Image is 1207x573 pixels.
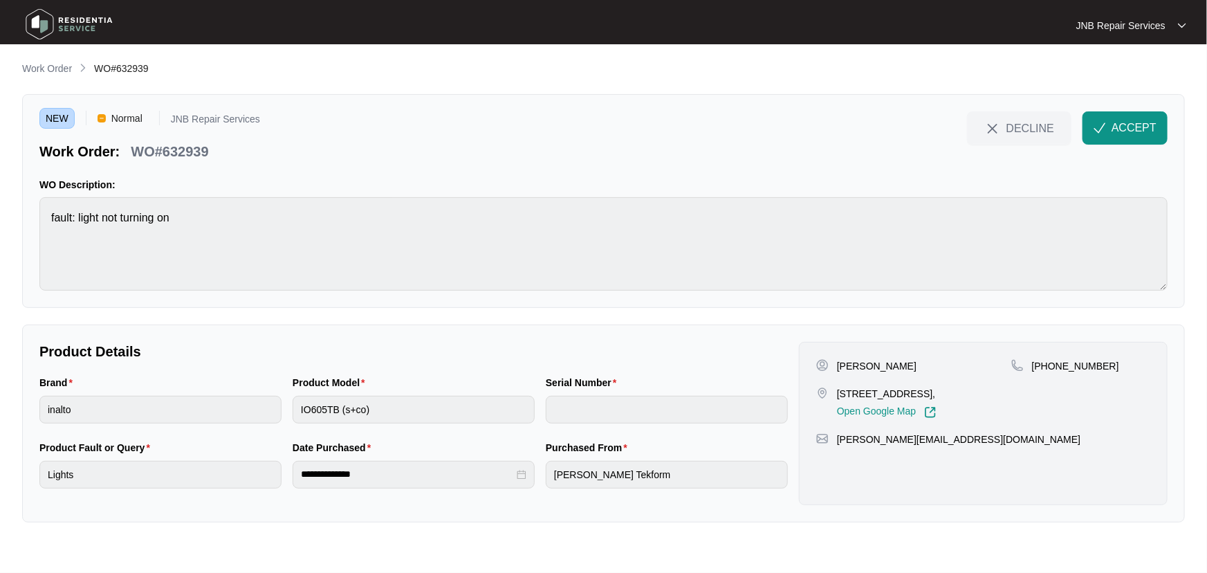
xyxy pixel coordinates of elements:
img: chevron-right [77,62,89,73]
img: Link-External [924,406,937,419]
p: [PERSON_NAME] [837,359,916,373]
p: JNB Repair Services [171,114,260,129]
input: Product Fault or Query [39,461,282,489]
label: Product Fault or Query [39,441,156,455]
span: ACCEPT [1112,120,1157,136]
button: close-IconDECLINE [967,111,1071,145]
label: Date Purchased [293,441,376,455]
img: user-pin [816,359,829,372]
a: Work Order [19,62,75,77]
img: check-Icon [1094,122,1106,134]
span: DECLINE [1006,120,1054,136]
p: Work Order [22,62,72,75]
p: Work Order: [39,142,120,161]
p: [STREET_ADDRESS], [837,387,937,401]
p: [PERSON_NAME][EMAIL_ADDRESS][DOMAIN_NAME] [837,433,1080,446]
input: Product Model [293,396,535,424]
label: Brand [39,376,78,390]
p: WO#632939 [131,142,208,161]
img: Vercel Logo [98,114,106,122]
label: Purchased From [546,441,633,455]
span: Normal [106,108,148,129]
p: Product Details [39,342,788,361]
input: Serial Number [546,396,788,424]
p: [PHONE_NUMBER] [1032,359,1119,373]
img: map-pin [816,387,829,399]
textarea: fault: light not turning on [39,197,1168,291]
img: residentia service logo [21,3,118,45]
input: Date Purchased [301,467,514,482]
label: Product Model [293,376,371,390]
img: map-pin [816,433,829,445]
p: JNB Repair Services [1076,19,1165,33]
span: WO#632939 [94,63,149,74]
input: Purchased From [546,461,788,489]
p: WO Description: [39,178,1168,192]
label: Serial Number [546,376,622,390]
img: close-Icon [984,120,1001,137]
span: NEW [39,108,75,129]
img: map-pin [1011,359,1024,372]
input: Brand [39,396,282,424]
img: dropdown arrow [1178,22,1186,29]
a: Open Google Map [837,406,937,419]
button: check-IconACCEPT [1082,111,1168,145]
